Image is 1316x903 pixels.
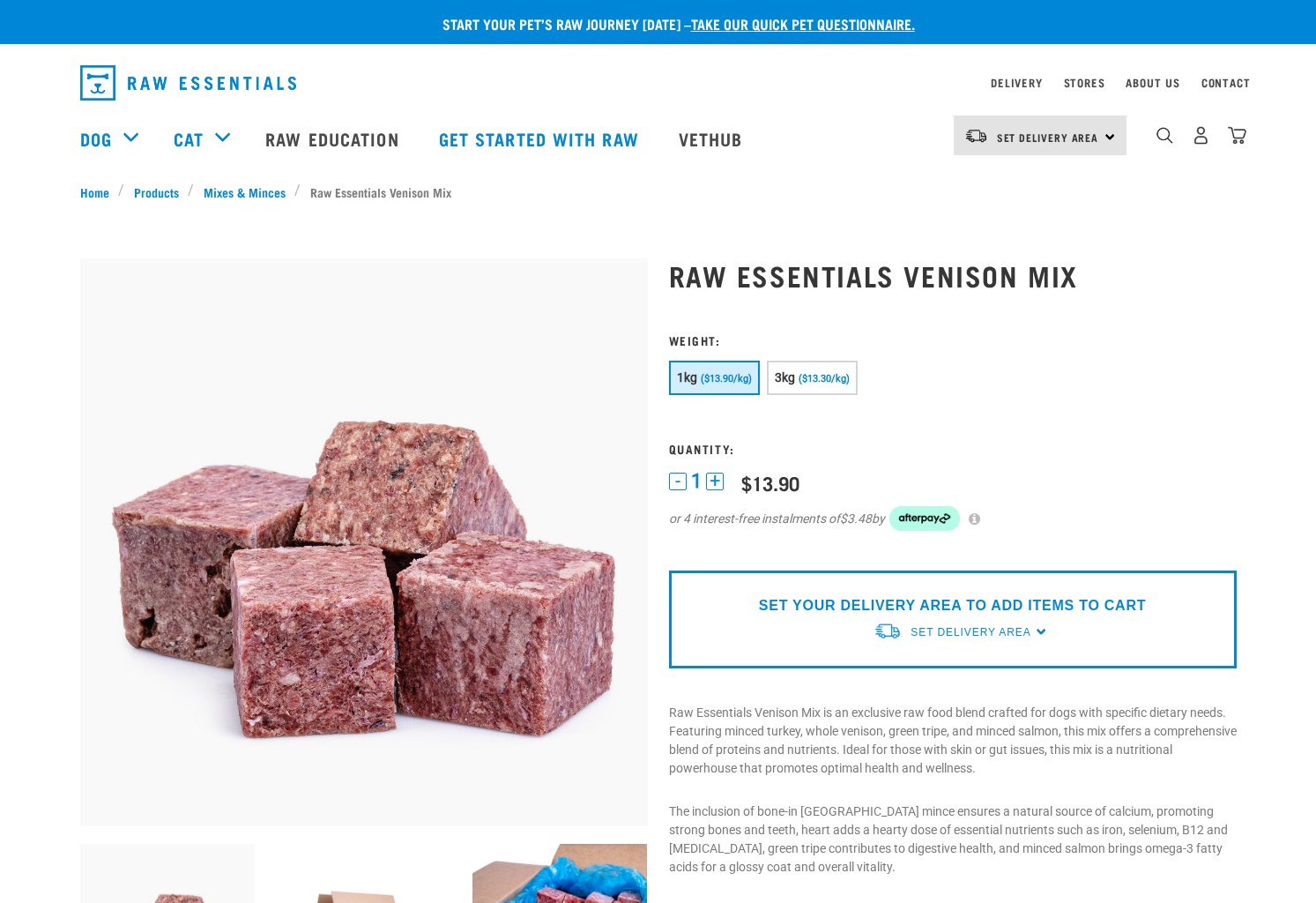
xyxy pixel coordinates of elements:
[421,103,661,174] a: Get started with Raw
[677,370,698,384] span: 1kg
[661,103,765,174] a: Vethub
[1192,126,1210,145] img: user.png
[840,510,872,528] span: $3.48
[669,442,1237,455] h3: Quantity:
[691,19,915,27] a: take our quick pet questionnaire.
[741,472,799,494] div: $13.90
[669,361,760,395] button: 1kg ($13.90/kg)
[691,472,702,490] span: 1
[1228,126,1246,145] img: home-icon@2x.png
[66,58,1251,108] nav: dropdown navigation
[669,259,1237,291] h1: Raw Essentials Venison Mix
[874,622,902,640] img: van-moving.png
[248,103,420,174] a: Raw Education
[991,79,1042,86] a: Delivery
[964,128,988,144] img: van-moving.png
[997,134,1099,140] span: Set Delivery Area
[174,125,204,152] a: Cat
[80,183,1237,201] nav: breadcrumbs
[194,183,294,201] a: Mixes & Minces
[80,183,119,201] a: Home
[669,506,1237,531] div: or 4 interest-free instalments of by
[669,802,1237,877] p: The inclusion of bone-in [GEOGRAPHIC_DATA] mince ensures a natural source of calcium, promoting s...
[669,704,1237,778] p: Raw Essentials Venison Mix is an exclusive raw food blend crafted for dogs with specific dietary ...
[80,125,112,152] a: Dog
[759,595,1146,616] p: SET YOUR DELIVERY AREA TO ADD ITEMS TO CART
[1156,127,1173,144] img: home-icon-1@2x.png
[799,373,850,384] span: ($13.30/kg)
[1201,79,1251,86] a: Contact
[124,183,188,201] a: Products
[911,626,1030,638] span: Set Delivery Area
[889,506,960,531] img: Afterpay
[706,473,724,490] button: +
[669,333,1237,347] h3: Weight:
[1064,79,1105,86] a: Stores
[1126,79,1179,86] a: About Us
[669,473,687,490] button: -
[701,373,752,384] span: ($13.90/kg)
[775,370,796,384] span: 3kg
[80,65,296,101] img: Raw Essentials Logo
[767,361,858,395] button: 3kg ($13.30/kg)
[80,258,648,826] img: 1113 RE Venison Mix 01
